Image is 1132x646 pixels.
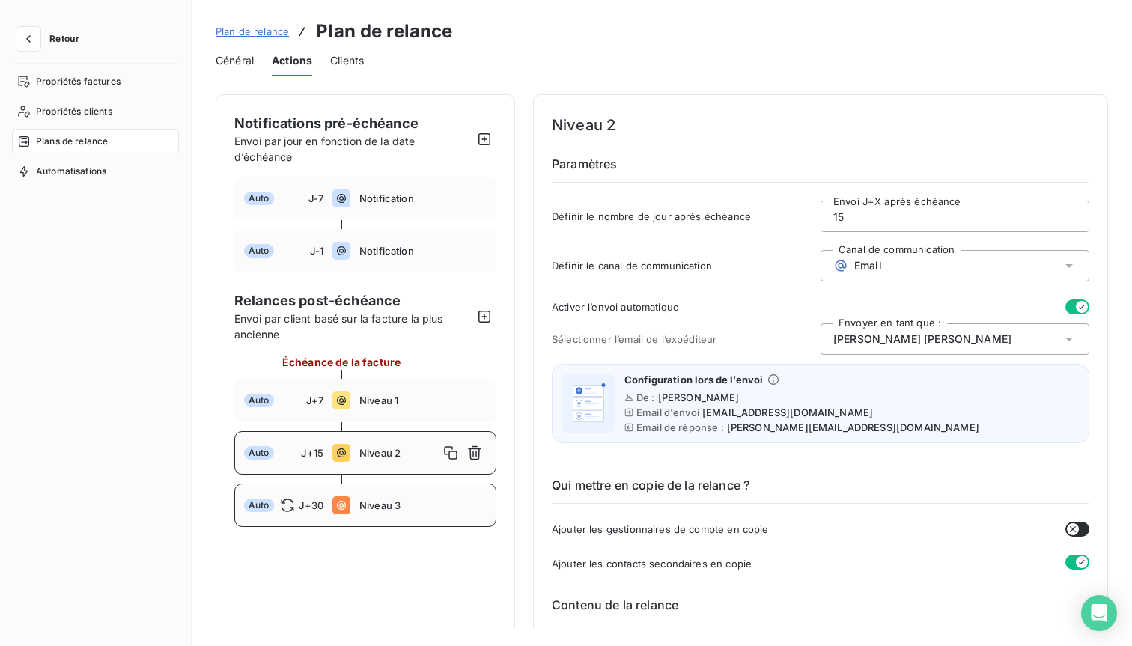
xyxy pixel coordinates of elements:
[330,53,364,68] span: Clients
[1081,595,1117,631] div: Open Intercom Messenger
[359,447,439,459] span: Niveau 2
[552,155,1089,183] h6: Paramètres
[565,380,612,427] img: illustration helper email
[244,394,274,407] span: Auto
[36,105,112,118] span: Propriétés clients
[310,245,323,257] span: J-1
[12,100,179,124] a: Propriétés clients
[216,24,289,39] a: Plan de relance
[552,333,821,345] span: Sélectionner l’email de l’expéditeur
[234,290,472,311] span: Relances post-échéance
[216,53,254,68] span: Général
[636,406,699,418] span: Email d'envoi
[308,192,323,204] span: J-7
[216,25,289,37] span: Plan de relance
[854,260,882,272] span: Email
[833,332,1011,347] span: [PERSON_NAME] [PERSON_NAME]
[552,476,1089,504] h6: Qui mettre en copie de la relance ?
[552,260,821,272] span: Définir le canal de communication
[702,406,873,418] span: [EMAIL_ADDRESS][DOMAIN_NAME]
[636,391,655,403] span: De :
[359,499,487,511] span: Niveau 3
[552,596,1089,614] h6: Contenu de la relance
[636,421,724,433] span: Email de réponse :
[244,244,274,258] span: Auto
[552,210,821,222] span: Définir le nombre de jour après échéance
[244,499,274,512] span: Auto
[36,165,106,178] span: Automatisations
[552,301,679,313] span: Activer l’envoi automatique
[359,394,487,406] span: Niveau 1
[12,27,91,51] button: Retour
[359,192,487,204] span: Notification
[244,192,274,205] span: Auto
[282,354,401,370] span: Échéance de la facture
[234,115,419,131] span: Notifications pré-échéance
[36,135,108,148] span: Plans de relance
[234,135,416,163] span: Envoi par jour en fonction de la date d’échéance
[12,159,179,183] a: Automatisations
[36,75,121,88] span: Propriétés factures
[244,446,274,460] span: Auto
[12,129,179,153] a: Plans de relance
[301,447,323,459] span: J+15
[552,558,752,570] span: Ajouter les contacts secondaires en copie
[727,421,979,433] span: [PERSON_NAME][EMAIL_ADDRESS][DOMAIN_NAME]
[624,374,763,386] span: Configuration lors de l’envoi
[306,394,323,406] span: J+7
[552,523,769,535] span: Ajouter les gestionnaires de compte en copie
[658,391,740,403] span: [PERSON_NAME]
[359,245,487,257] span: Notification
[552,113,1089,137] h4: Niveau 2
[234,311,472,342] span: Envoi par client basé sur la facture la plus ancienne
[299,499,323,511] span: J+30
[12,70,179,94] a: Propriétés factures
[272,53,312,68] span: Actions
[49,34,79,43] span: Retour
[316,18,452,45] h3: Plan de relance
